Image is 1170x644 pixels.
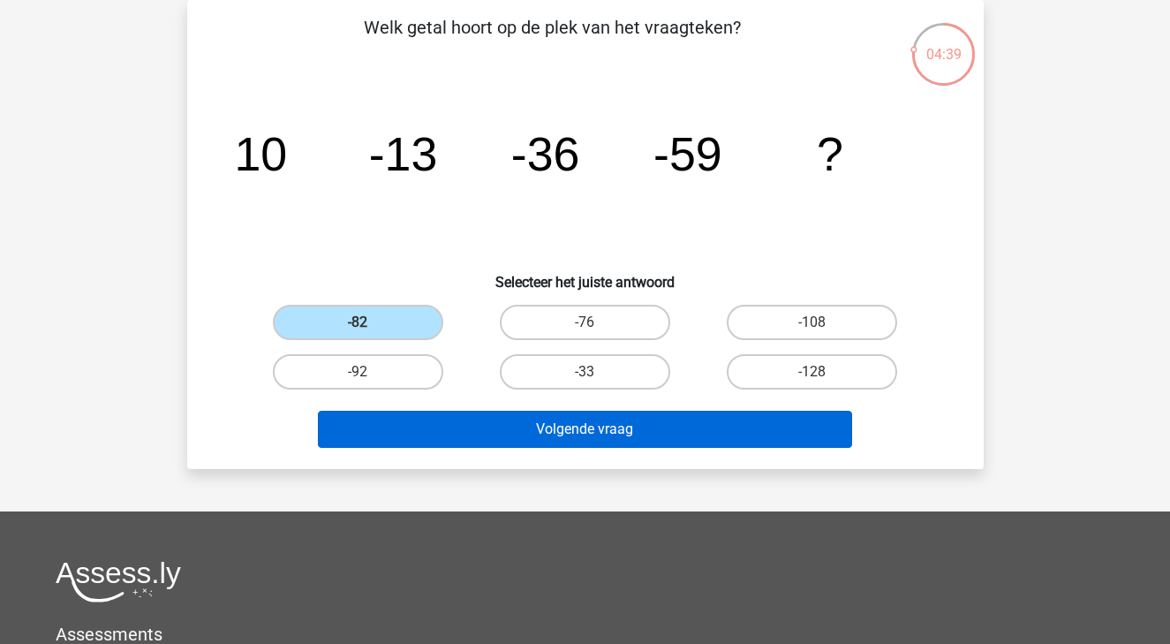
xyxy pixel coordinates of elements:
[318,411,852,448] button: Volgende vraag
[273,354,443,390] label: -92
[368,127,437,180] tspan: -13
[56,561,181,602] img: Assessly logo
[727,354,897,390] label: -128
[215,260,955,291] h6: Selecteer het juiste antwoord
[910,21,977,65] div: 04:39
[653,127,722,180] tspan: -59
[234,127,287,180] tspan: 10
[500,305,670,340] label: -76
[273,305,443,340] label: -82
[817,127,843,180] tspan: ?
[727,305,897,340] label: -108
[510,127,579,180] tspan: -36
[500,354,670,390] label: -33
[215,14,889,67] p: Welk getal hoort op de plek van het vraagteken?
